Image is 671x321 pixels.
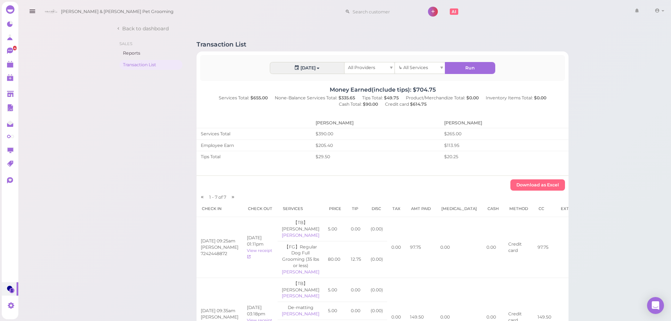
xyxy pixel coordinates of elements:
[271,95,359,101] div: None-Balance Services Total:
[282,232,319,239] div: [PERSON_NAME]
[359,95,402,101] div: Tips Total:
[270,62,344,74] button: [DATE]
[201,238,238,244] div: [DATE] 09:25am
[366,200,387,217] th: Disc
[201,244,238,257] div: [PERSON_NAME] 7242448872
[440,140,569,151] td: $113.95
[282,293,319,299] div: [PERSON_NAME]
[440,118,569,128] th: [PERSON_NAME]
[338,95,355,100] b: $335.65
[445,62,495,74] button: Run
[243,200,278,217] th: Check out
[363,101,378,107] b: $90.00
[366,217,387,241] td: ( 0.00 )
[384,95,399,100] b: $49.75
[224,195,226,200] span: 7
[324,302,347,320] td: 5.00
[119,60,182,70] a: Transaction List
[311,140,440,151] td: $205.40
[116,25,169,32] a: Back to dashboard
[13,46,17,50] span: 4
[347,217,366,241] td: 0.00
[387,200,406,217] th: Tax
[282,280,319,293] div: 【TB】[PERSON_NAME]
[197,128,311,140] td: Services Total
[347,200,366,217] th: Tip
[410,101,427,107] b: $614.75
[402,95,482,101] div: Product/Merchandize Total:
[482,95,550,101] div: Inventory Items Total:
[348,65,375,70] span: All Providers
[324,278,347,302] td: 5.00
[347,278,366,302] td: 0.00
[366,302,387,320] td: ( 0.00 )
[510,179,565,191] button: Download as Excel
[647,297,664,314] div: Open Intercom Messenger
[282,304,319,311] div: De-matting
[406,200,436,217] th: Amt Paid
[533,200,555,217] th: CC
[406,217,436,278] td: 97.75
[436,217,482,278] td: 0.00
[2,44,18,57] a: 4
[324,200,347,217] th: Price
[436,200,482,217] th: [MEDICAL_DATA]
[250,95,268,100] b: $655.00
[350,6,418,17] input: Search customer
[440,151,569,162] td: $20.25
[247,248,272,259] a: View receipt
[197,41,246,48] h1: Transaction List
[218,195,223,200] span: of
[381,101,430,107] div: Credit card
[119,48,182,58] a: Reports
[215,195,218,200] span: 7
[197,151,311,162] td: Tips Total
[504,200,533,217] th: Method
[533,217,555,278] td: 97.75
[311,128,440,140] td: $390.00
[534,95,546,100] b: $0.00
[212,195,214,200] span: -
[347,302,366,320] td: 0.00
[282,269,319,275] div: [PERSON_NAME]
[61,2,174,21] span: [PERSON_NAME] & [PERSON_NAME] Pet Grooming
[387,217,406,278] td: 0.00
[197,86,569,93] h4: Money Earned(include tips): $704.75
[119,41,182,47] li: Sales
[282,244,319,269] div: 【FG】Regular Dog Full Grooming (35 lbs or less)
[197,200,243,217] th: Check in
[555,200,580,217] th: Extra
[335,101,381,107] div: Cash Total:
[504,217,533,278] td: Credit card
[347,241,366,278] td: 12.75
[466,95,479,100] b: $0.00
[324,241,347,278] td: 80.00
[282,311,319,317] div: [PERSON_NAME]
[482,200,504,217] th: Cash
[366,278,387,302] td: ( 0.00 )
[311,118,440,128] th: [PERSON_NAME]
[278,200,324,217] th: Services
[398,65,428,70] span: ↳ All Services
[197,140,311,151] td: Employee Earn
[243,217,278,278] td: [DATE] 01:11pm
[324,217,347,241] td: 5.00
[201,308,238,314] div: [DATE] 09:35am
[209,195,212,200] span: 1
[215,95,271,101] div: Services Total:
[366,241,387,278] td: ( 0.00 )
[311,151,440,162] td: $29.50
[482,217,504,278] td: 0.00
[282,220,319,232] div: 【TB】[PERSON_NAME]
[440,128,569,140] td: $265.00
